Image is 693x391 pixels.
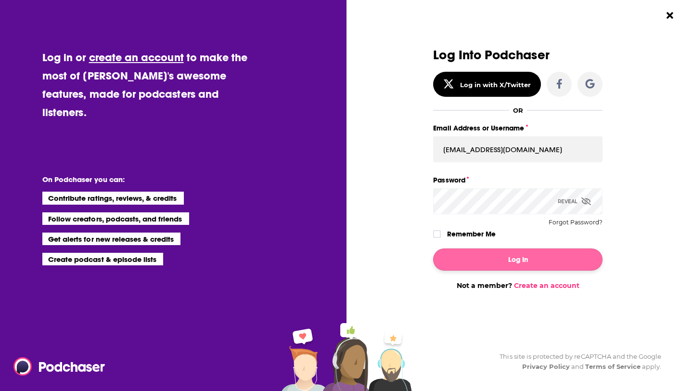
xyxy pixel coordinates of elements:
button: Log in with X/Twitter [433,72,541,97]
li: Contribute ratings, reviews, & credits [42,192,184,204]
a: Privacy Policy [522,363,570,370]
label: Email Address or Username [433,122,603,134]
li: Get alerts for new releases & credits [42,233,180,245]
label: Remember Me [447,228,496,240]
a: Terms of Service [585,363,641,370]
button: Close Button [661,6,679,25]
button: Log In [433,248,603,271]
a: Create an account [514,281,579,290]
button: Forgot Password? [549,219,603,226]
div: This site is protected by reCAPTCHA and the Google and apply. [492,352,661,372]
li: Follow creators, podcasts, and friends [42,212,189,225]
div: Not a member? [433,281,603,290]
div: OR [513,106,523,114]
li: Create podcast & episode lists [42,253,163,265]
input: Email Address or Username [433,136,603,162]
img: Podchaser - Follow, Share and Rate Podcasts [13,357,106,376]
label: Password [433,174,603,186]
a: create an account [89,51,184,64]
div: Log in with X/Twitter [460,81,531,89]
a: Podchaser - Follow, Share and Rate Podcasts [13,357,98,376]
div: Reveal [558,188,591,214]
h3: Log Into Podchaser [433,48,603,62]
li: On Podchaser you can: [42,175,235,184]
